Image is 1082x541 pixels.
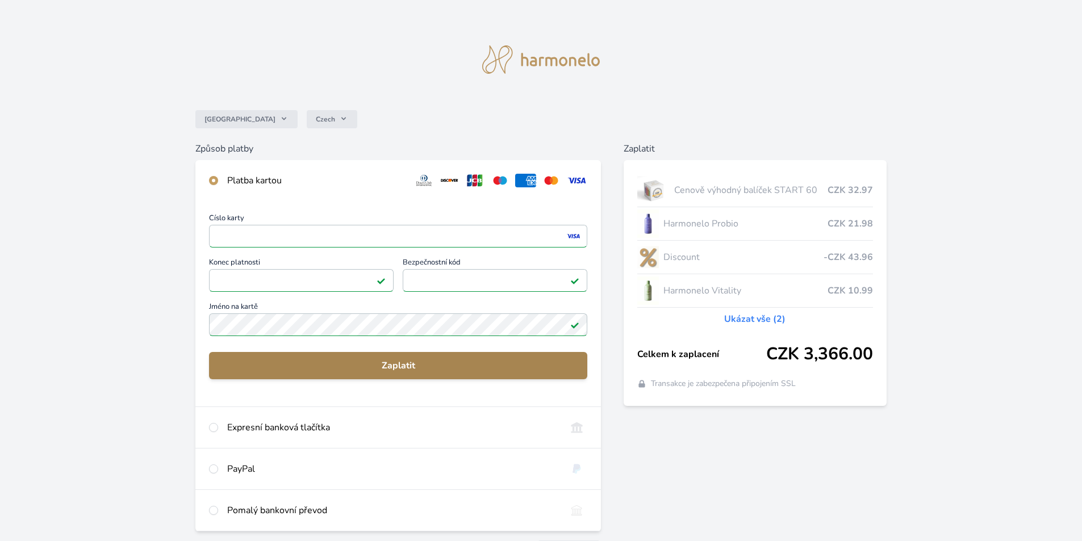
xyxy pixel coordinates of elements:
span: Číslo karty [209,215,587,225]
span: Cenově výhodný balíček START 60 [674,183,828,197]
span: Bezpečnostní kód [403,259,587,269]
span: Konec platnosti [209,259,394,269]
h6: Zaplatit [624,142,887,156]
img: Platné pole [570,320,579,329]
span: Zaplatit [218,359,578,372]
iframe: Iframe pro bezpečnostní kód [408,272,582,288]
h6: Způsob platby [195,142,601,156]
div: PayPal [227,462,557,476]
span: [GEOGRAPHIC_DATA] [204,115,275,124]
img: bankTransfer_IBAN.svg [566,504,587,517]
div: Expresní banková tlačítka [227,421,557,434]
a: Ukázat vše (2) [724,312,786,326]
img: logo.svg [482,45,600,74]
img: CLEAN_PROBIO_se_stinem_x-lo.jpg [637,209,659,238]
img: paypal.svg [566,462,587,476]
span: Harmonelo Probio [663,217,828,230]
span: CZK 10.99 [828,284,873,297]
span: CZK 21.98 [828,217,873,230]
div: Platba kartou [227,174,404,187]
button: [GEOGRAPHIC_DATA] [195,110,298,128]
img: maestro.svg [490,174,511,187]
img: Platné pole [377,276,386,285]
input: Jméno na kartěPlatné pole [209,313,587,336]
span: Discount [663,250,824,264]
img: jcb.svg [465,174,486,187]
img: amex.svg [515,174,536,187]
button: Zaplatit [209,352,587,379]
span: Transakce je zabezpečena připojením SSL [651,378,796,389]
img: mc.svg [541,174,562,187]
img: discount-lo.png [637,243,659,271]
img: visa [566,231,581,241]
span: Celkem k zaplacení [637,347,766,361]
span: Czech [316,115,335,124]
img: Platné pole [570,276,579,285]
div: Pomalý bankovní převod [227,504,557,517]
img: diners.svg [413,174,435,187]
img: start.jpg [637,176,670,204]
span: CZK 3,366.00 [766,344,873,364]
img: visa.svg [566,174,587,187]
span: CZK 32.97 [828,183,873,197]
span: -CZK 43.96 [824,250,873,264]
iframe: Iframe pro číslo karty [214,228,582,244]
img: discover.svg [439,174,460,187]
span: Harmonelo Vitality [663,284,828,297]
img: onlineBanking_CZ.svg [566,421,587,434]
span: Jméno na kartě [209,303,587,313]
button: Czech [307,110,357,128]
iframe: Iframe pro datum vypršení platnosti [214,272,388,288]
img: CLEAN_VITALITY_se_stinem_x-lo.jpg [637,276,659,305]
